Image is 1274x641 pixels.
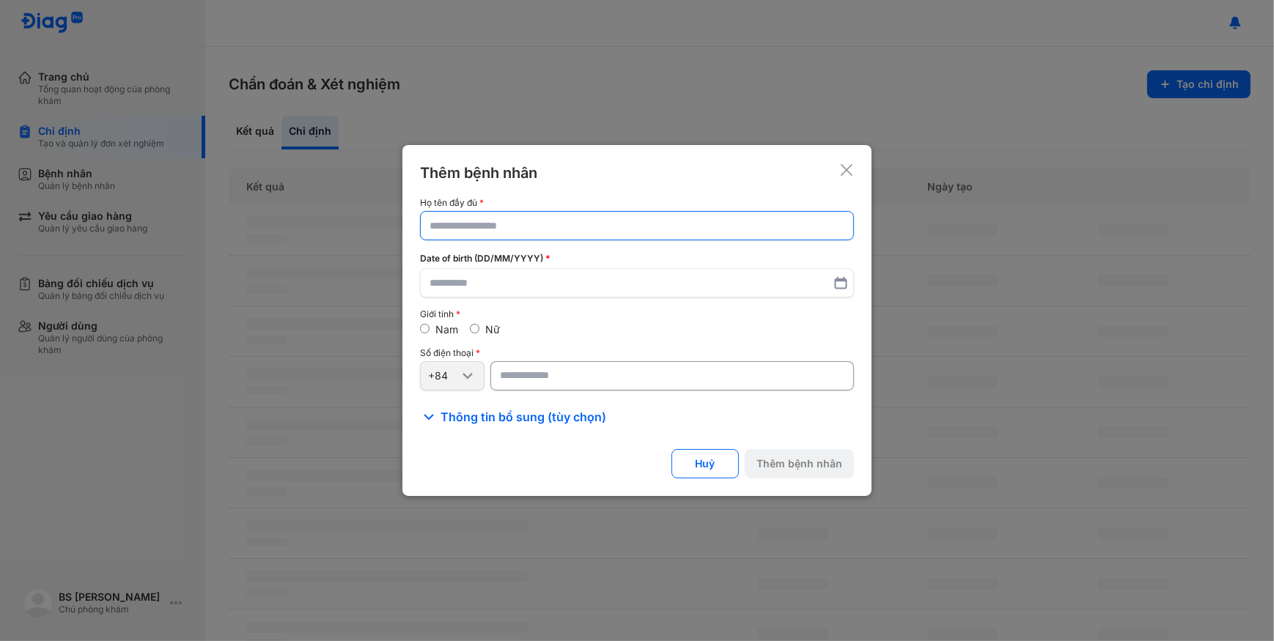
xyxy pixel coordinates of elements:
div: Số điện thoại [420,348,854,358]
span: Thông tin bổ sung (tùy chọn) [441,408,606,426]
div: +84 [428,369,459,382]
div: Giới tính [420,309,854,319]
label: Nữ [485,323,500,336]
div: Date of birth (DD/MM/YYYY) [420,252,854,265]
div: Họ tên đầy đủ [420,198,854,208]
div: Thêm bệnh nhân [420,163,537,183]
label: Nam [435,323,458,336]
button: Thêm bệnh nhân [745,449,854,478]
button: Huỷ [671,449,739,478]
